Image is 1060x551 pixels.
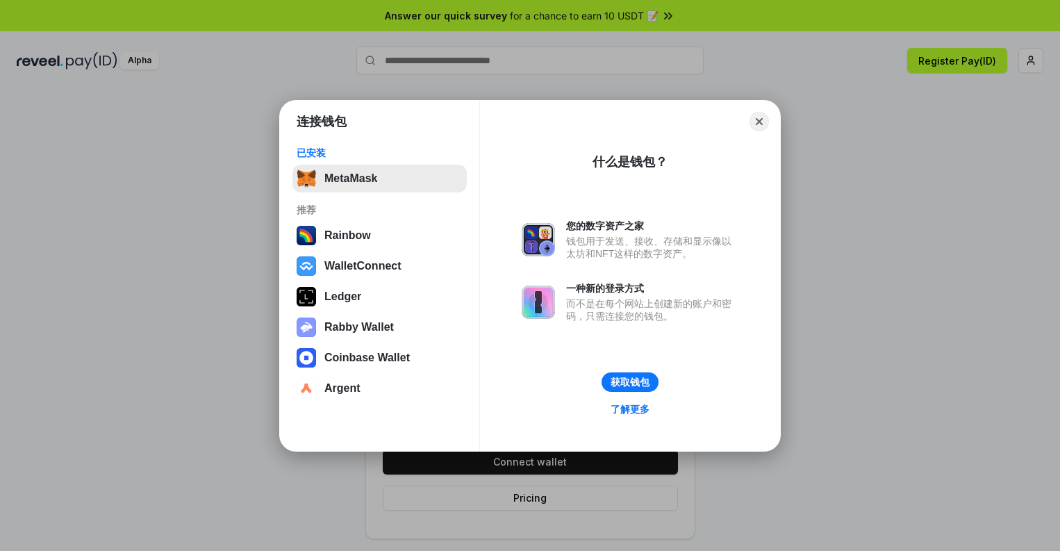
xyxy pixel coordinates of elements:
div: 了解更多 [611,403,649,416]
div: Ledger [324,290,361,303]
img: svg+xml,%3Csvg%20width%3D%2228%22%20height%3D%2228%22%20viewBox%3D%220%200%2028%2028%22%20fill%3D... [297,348,316,368]
img: svg+xml,%3Csvg%20xmlns%3D%22http%3A%2F%2Fwww.w3.org%2F2000%2Fsvg%22%20fill%3D%22none%22%20viewBox... [522,286,555,319]
div: 您的数字资产之家 [566,220,738,232]
div: 获取钱包 [611,376,649,388]
img: svg+xml,%3Csvg%20xmlns%3D%22http%3A%2F%2Fwww.w3.org%2F2000%2Fsvg%22%20fill%3D%22none%22%20viewBox... [297,318,316,337]
img: svg+xml,%3Csvg%20fill%3D%22none%22%20height%3D%2233%22%20viewBox%3D%220%200%2035%2033%22%20width%... [297,169,316,188]
button: Close [750,112,769,131]
button: Argent [292,375,467,402]
div: MetaMask [324,172,377,185]
img: svg+xml,%3Csvg%20width%3D%22120%22%20height%3D%22120%22%20viewBox%3D%220%200%20120%20120%22%20fil... [297,226,316,245]
div: 一种新的登录方式 [566,282,738,295]
button: Rabby Wallet [292,313,467,341]
img: svg+xml,%3Csvg%20width%3D%2228%22%20height%3D%2228%22%20viewBox%3D%220%200%2028%2028%22%20fill%3D... [297,256,316,276]
button: Coinbase Wallet [292,344,467,372]
button: MetaMask [292,165,467,192]
div: 钱包用于发送、接收、存储和显示像以太坊和NFT这样的数字资产。 [566,235,738,260]
div: Argent [324,382,361,395]
div: 什么是钱包？ [593,154,668,170]
button: Rainbow [292,222,467,249]
img: svg+xml,%3Csvg%20width%3D%2228%22%20height%3D%2228%22%20viewBox%3D%220%200%2028%2028%22%20fill%3D... [297,379,316,398]
div: 推荐 [297,204,463,216]
a: 了解更多 [602,400,658,418]
div: Rabby Wallet [324,321,394,334]
div: Coinbase Wallet [324,352,410,364]
img: svg+xml,%3Csvg%20xmlns%3D%22http%3A%2F%2Fwww.w3.org%2F2000%2Fsvg%22%20fill%3D%22none%22%20viewBox... [522,223,555,256]
div: 已安装 [297,147,463,159]
button: 获取钱包 [602,372,659,392]
img: svg+xml,%3Csvg%20xmlns%3D%22http%3A%2F%2Fwww.w3.org%2F2000%2Fsvg%22%20width%3D%2228%22%20height%3... [297,287,316,306]
div: 而不是在每个网站上创建新的账户和密码，只需连接您的钱包。 [566,297,738,322]
div: Rainbow [324,229,371,242]
button: Ledger [292,283,467,311]
button: WalletConnect [292,252,467,280]
div: WalletConnect [324,260,401,272]
h1: 连接钱包 [297,113,347,130]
